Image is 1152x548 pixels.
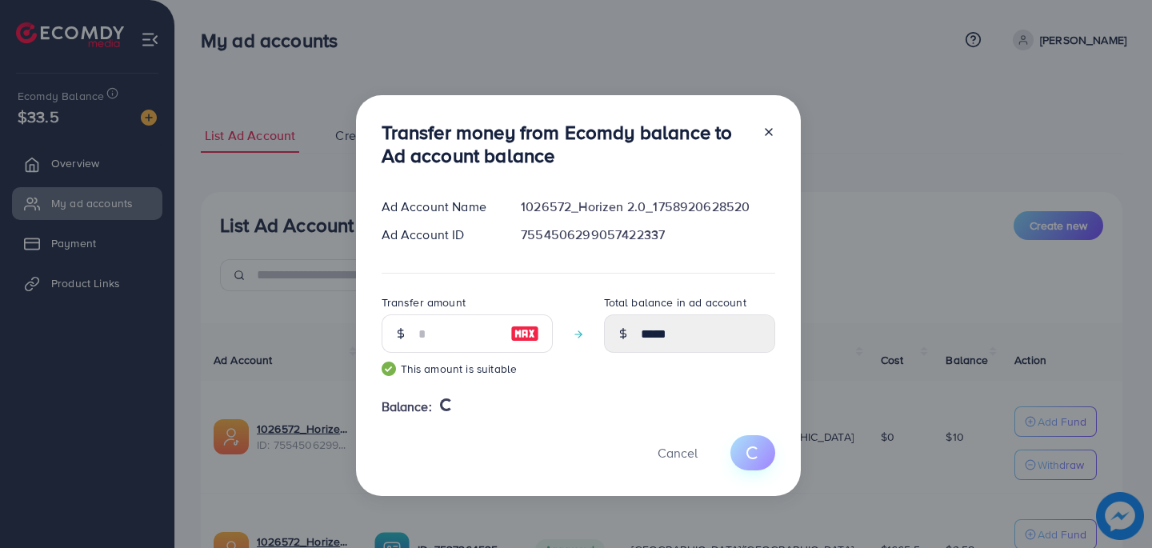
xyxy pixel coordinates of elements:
span: Cancel [658,444,698,462]
button: Cancel [638,435,718,470]
h3: Transfer money from Ecomdy balance to Ad account balance [382,121,750,167]
div: Ad Account ID [369,226,509,244]
label: Transfer amount [382,294,466,310]
img: image [510,324,539,343]
label: Total balance in ad account [604,294,746,310]
img: guide [382,362,396,376]
div: Ad Account Name [369,198,509,216]
div: 7554506299057422337 [508,226,787,244]
small: This amount is suitable [382,361,553,377]
span: Balance: [382,398,432,416]
div: 1026572_Horizen 2.0_1758920628520 [508,198,787,216]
